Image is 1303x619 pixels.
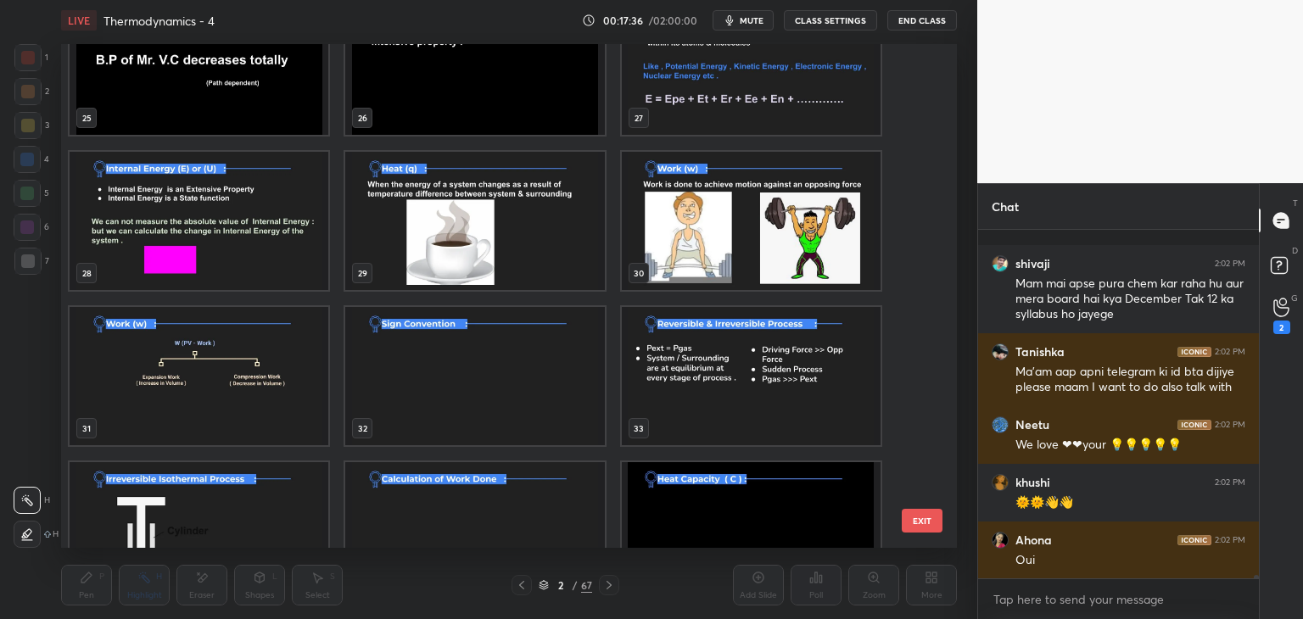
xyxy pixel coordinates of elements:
h6: khushi [1015,475,1050,490]
button: End Class [887,10,957,31]
div: grid [61,44,927,548]
h4: Thermodynamics - 4 [103,13,215,29]
div: Ma'am aap apni telegram ki id bta dijiye please maam I want to do also talk with [1015,364,1245,396]
p: Chat [978,184,1032,229]
h6: Ahona [1015,533,1052,548]
div: 1 [14,44,48,71]
img: 77e94ca88d4443479542605838432eed.jpg [992,255,1009,272]
div: 67 [581,577,592,593]
img: shiftIcon.72a6c929.svg [44,531,51,538]
img: 1759479956NFER15.pdf [622,152,881,290]
div: 🌞🌞👋👋 [1015,494,1245,511]
img: 1759479956NFER15.pdf [622,307,881,445]
h6: Tanishka [1015,344,1065,360]
button: CLASS SETTINGS [784,10,877,31]
div: 6 [14,214,49,241]
p: T [1293,197,1298,209]
p: H [44,496,50,505]
div: / [573,580,578,590]
div: 2:02 PM [1215,259,1245,269]
img: iconic-dark.1390631f.png [1177,347,1211,357]
div: 3 [14,112,49,139]
img: 1759479956NFER15.pdf [70,462,328,600]
button: mute [713,10,774,31]
p: G [1291,292,1298,304]
div: 2 [14,78,49,105]
img: 1759479956NFER15.pdf [345,307,604,445]
img: 1759479956NFER15.pdf [70,307,328,445]
div: We love ❤❤your 💡💡💡💡💡 [1015,437,1245,454]
div: 2 [552,580,569,590]
div: 2:02 PM [1215,347,1245,357]
img: 1759479956NFER15.pdf [345,152,604,290]
div: 2 [1273,321,1290,334]
div: Oui [1015,552,1245,569]
div: Mam mai apse pura chem kar raha hu aur mera board hai kya December Tak 12 ka syllabus ho jayege [1015,276,1245,323]
div: 2:02 PM [1215,477,1245,488]
div: 7 [14,248,49,275]
img: bf4357ca75c94efdbf36895a2cc1b650.jpg [992,343,1009,360]
img: 30c01fec87db4e7cb396bc45bea5b3e4.jpg [992,474,1009,491]
img: iconic-dark.1390631f.png [1177,420,1211,430]
img: 1759479956NFER15.pdf [70,152,328,290]
button: EXIT [902,509,942,533]
h6: Neetu [1015,417,1049,432]
div: 4 [14,146,49,173]
img: iconic-dark.1390631f.png [1177,535,1211,545]
h6: shivaji [1015,256,1050,271]
div: 2:02 PM [1215,420,1245,430]
p: H [53,530,59,538]
p: D [1292,244,1298,257]
div: 5 [14,180,49,207]
img: fb791a95fd1c44aa930ec1fb71ded914.jpg [992,416,1009,433]
div: grid [978,230,1259,579]
img: 26a76e6bfcc14b05939a1a40f2591f5c.jpg [992,532,1009,549]
img: 1759479956NFER15.pdf [345,462,604,600]
img: 1759479956NFER15.pdf [622,462,881,600]
div: LIVE [61,10,97,31]
div: 2:02 PM [1215,535,1245,545]
span: mute [740,14,763,26]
